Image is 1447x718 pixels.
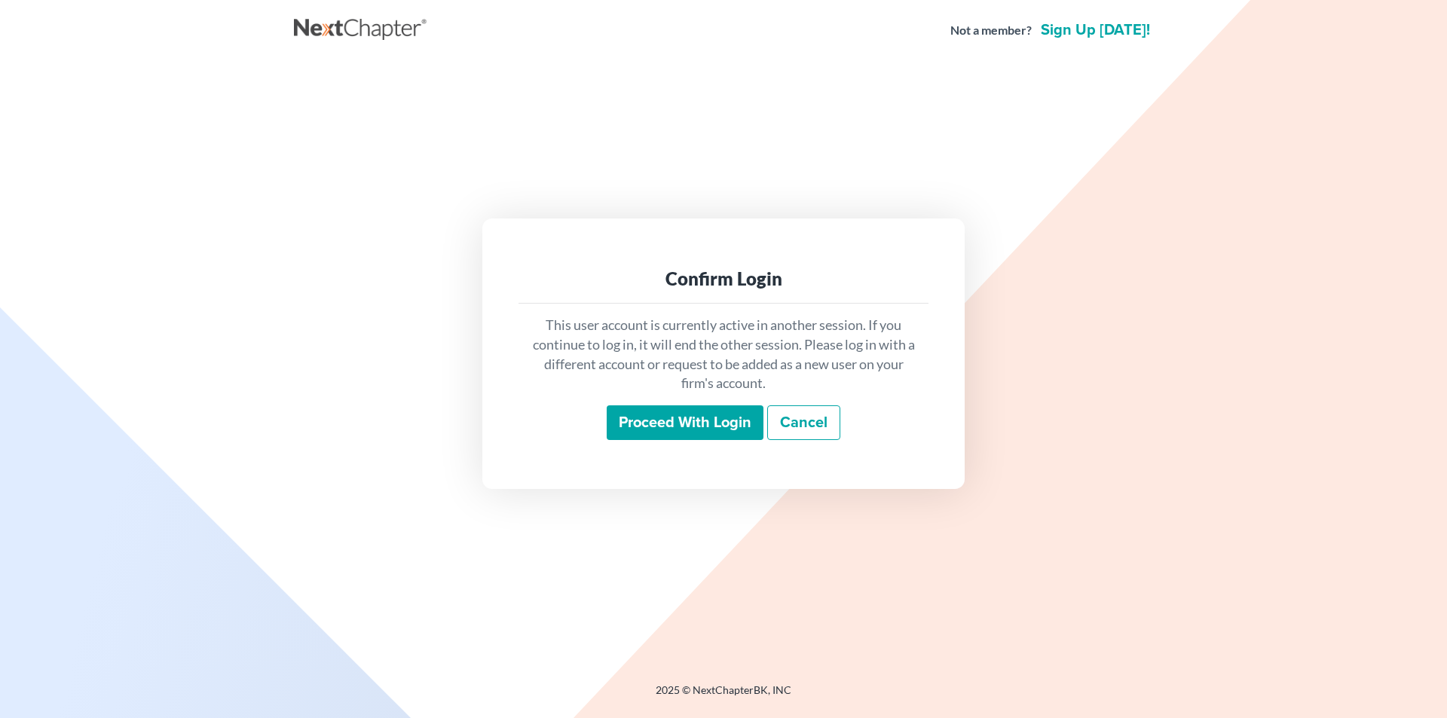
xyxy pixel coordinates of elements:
div: 2025 © NextChapterBK, INC [294,683,1153,710]
input: Proceed with login [607,405,763,440]
strong: Not a member? [950,22,1032,39]
a: Cancel [767,405,840,440]
div: Confirm Login [531,267,916,291]
a: Sign up [DATE]! [1038,23,1153,38]
p: This user account is currently active in another session. If you continue to log in, it will end ... [531,316,916,393]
